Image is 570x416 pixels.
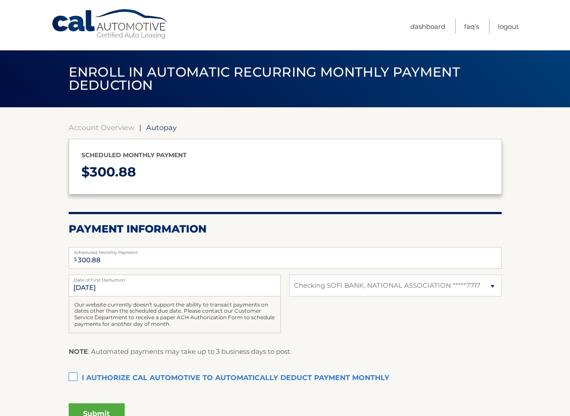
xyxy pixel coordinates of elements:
[146,123,177,132] span: Autopay
[139,123,141,132] span: |
[69,370,502,387] label: I authorize cal automotive to automatically deduct payment monthly
[69,123,134,132] a: Account Overview
[69,247,502,269] input: Payment Amount
[410,19,445,34] a: Dashboard
[51,9,169,40] a: Cal Automotive
[69,296,281,333] div: Our website currently doesn't support the ability to transact payments on dates other than the sc...
[69,275,281,296] input: Payment Date
[498,19,519,34] a: Logout
[90,164,136,180] span: 300.88
[464,19,479,34] a: FAQ's
[69,275,281,282] label: Date of First Deduction
[81,161,489,184] p: $
[69,346,291,357] p: : Automated payments may take up to 3 business days to post.
[69,64,460,93] span: Enroll in automatic recurring monthly payment deduction
[69,247,502,254] label: Scheduled Monthly Payment
[71,250,80,269] span: $
[69,222,502,236] h2: Payment Information
[81,150,489,161] p: Scheduled monthly payment
[69,347,88,356] strong: NOTE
